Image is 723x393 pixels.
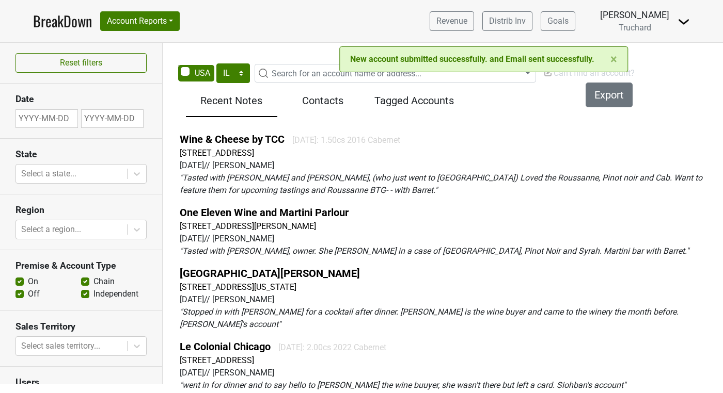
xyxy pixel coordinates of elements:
[180,293,719,306] div: [DATE] // [PERSON_NAME]
[15,94,147,105] h3: Date
[180,148,254,158] a: [STREET_ADDRESS]
[15,149,147,160] h3: State
[586,83,633,107] button: Export
[93,275,115,288] label: Chain
[15,205,147,216] h3: Region
[180,282,296,292] a: [STREET_ADDRESS][US_STATE]
[180,367,719,379] div: [DATE] // [PERSON_NAME]
[93,288,138,300] label: Independent
[180,246,689,256] em: " Tasted with [PERSON_NAME], owner. She [PERSON_NAME] in a case of [GEOGRAPHIC_DATA], Pinot Noir ...
[100,11,180,31] button: Account Reports
[191,94,272,107] h5: Recent Notes
[272,69,421,78] span: Search for an account name or address...
[339,46,628,72] div: New account submitted successfully. and Email sent successfully.
[430,11,474,31] a: Revenue
[180,159,719,172] div: [DATE] // [PERSON_NAME]
[180,233,719,245] div: [DATE] // [PERSON_NAME]
[482,11,532,31] a: Distrib Inv
[278,342,386,352] span: [DATE]: 2.00cs 2022 Cabernet
[619,23,651,32] span: Truchard
[15,53,147,73] button: Reset filters
[180,307,679,329] em: " Stopped in with [PERSON_NAME] for a cocktail after dinner. [PERSON_NAME] is the wine buyer and ...
[28,275,38,288] label: On
[541,11,575,31] a: Goals
[180,221,316,231] a: [STREET_ADDRESS][PERSON_NAME]
[180,340,271,353] a: Le Colonial Chicago
[610,52,617,67] span: ×
[543,68,635,78] span: Can't find an account?
[33,10,92,32] a: BreakDown
[15,377,147,388] h3: Users
[15,260,147,271] h3: Premise & Account Type
[180,206,349,219] a: One Eleven Wine and Martini Parlour
[15,321,147,332] h3: Sales Territory
[28,288,40,300] label: Off
[600,8,669,22] div: [PERSON_NAME]
[15,109,78,128] input: YYYY-MM-DD
[292,135,400,145] span: [DATE]: 1.50cs 2016 Cabernet
[282,94,364,107] h5: Contacts
[373,94,454,107] h5: Tagged Accounts
[81,109,144,128] input: YYYY-MM-DD
[180,380,626,390] em: " went in for dinner and to say hello to [PERSON_NAME] the wine buuyer, she wasn't there but left...
[678,15,690,28] img: Dropdown Menu
[180,173,702,195] em: " Tasted with [PERSON_NAME] and [PERSON_NAME], (who just went to [GEOGRAPHIC_DATA]) Loved the Rou...
[180,355,254,365] a: [STREET_ADDRESS]
[180,267,360,280] a: [GEOGRAPHIC_DATA][PERSON_NAME]
[180,133,285,145] a: Wine & Cheese by TCC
